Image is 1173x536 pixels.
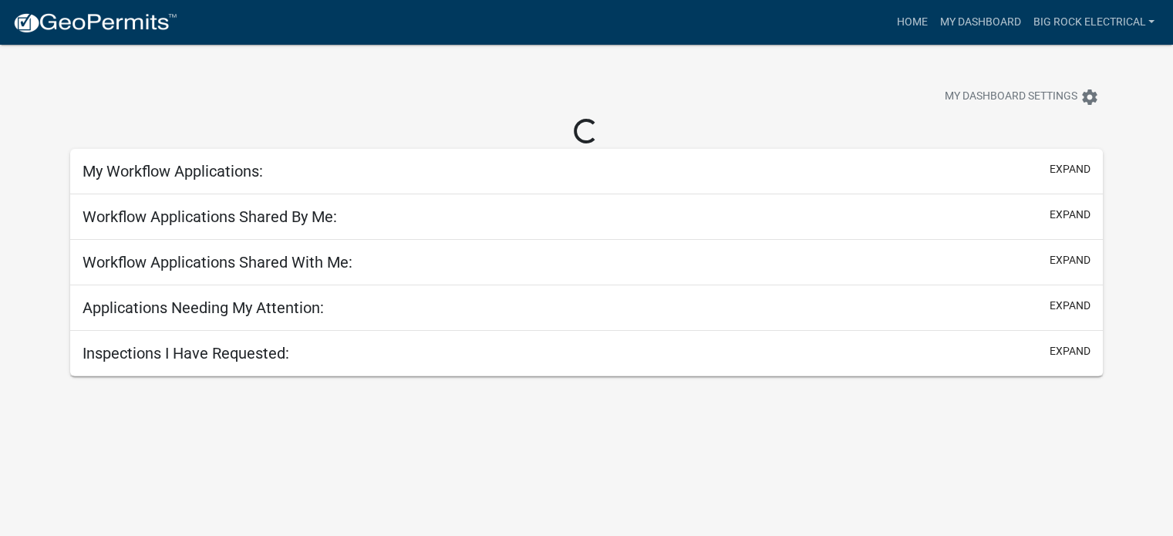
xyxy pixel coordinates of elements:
[1050,161,1090,177] button: expand
[932,82,1111,112] button: My Dashboard Settingssettings
[1050,252,1090,268] button: expand
[83,344,289,362] h5: Inspections I Have Requested:
[83,253,352,271] h5: Workflow Applications Shared With Me:
[1050,298,1090,314] button: expand
[890,8,933,37] a: Home
[83,162,263,180] h5: My Workflow Applications:
[1050,207,1090,223] button: expand
[945,88,1077,106] span: My Dashboard Settings
[933,8,1026,37] a: My Dashboard
[1050,343,1090,359] button: expand
[1080,88,1099,106] i: settings
[1026,8,1161,37] a: Big Rock Electrical
[83,207,337,226] h5: Workflow Applications Shared By Me:
[83,298,324,317] h5: Applications Needing My Attention:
